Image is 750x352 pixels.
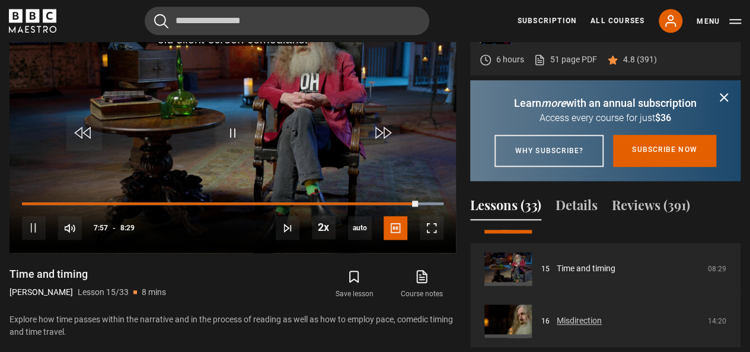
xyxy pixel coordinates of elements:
[348,216,372,240] div: Current quality: 720p
[591,15,644,26] a: All Courses
[22,202,443,205] div: Progress Bar
[534,53,597,66] a: 51 page PDF
[384,216,407,240] button: Captions
[348,216,372,240] span: auto
[9,313,456,338] p: Explore how time passes within the narrative and in the process of reading as well as how to empl...
[494,135,604,167] a: Why subscribe?
[496,53,524,66] p: 6 hours
[9,1,456,253] video-js: Video Player
[154,14,168,28] button: Submit the search query
[145,7,429,35] input: Search
[388,267,456,302] a: Course notes
[556,195,598,220] button: Details
[613,135,716,167] a: Subscribe now
[113,224,116,232] span: -
[484,95,726,111] p: Learn with an annual subscription
[470,195,541,220] button: Lessons (33)
[541,97,566,109] i: more
[312,215,336,239] button: Playback Rate
[9,9,56,33] svg: BBC Maestro
[9,267,166,281] h1: Time and timing
[655,112,671,123] span: $36
[612,195,690,220] button: Reviews (391)
[557,262,615,275] a: Time and timing
[420,216,443,240] button: Fullscreen
[697,15,741,27] button: Toggle navigation
[142,286,166,299] p: 8 mins
[78,286,129,299] p: Lesson 15/33
[518,15,576,26] a: Subscription
[120,217,135,239] span: 8:29
[320,267,388,302] button: Save lesson
[557,315,602,327] a: Misdirection
[9,286,73,299] p: [PERSON_NAME]
[484,111,726,125] p: Access every course for just
[623,53,657,66] p: 4.8 (391)
[276,216,299,240] button: Next Lesson
[58,216,82,240] button: Mute
[22,216,46,240] button: Pause
[94,217,108,239] span: 7:57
